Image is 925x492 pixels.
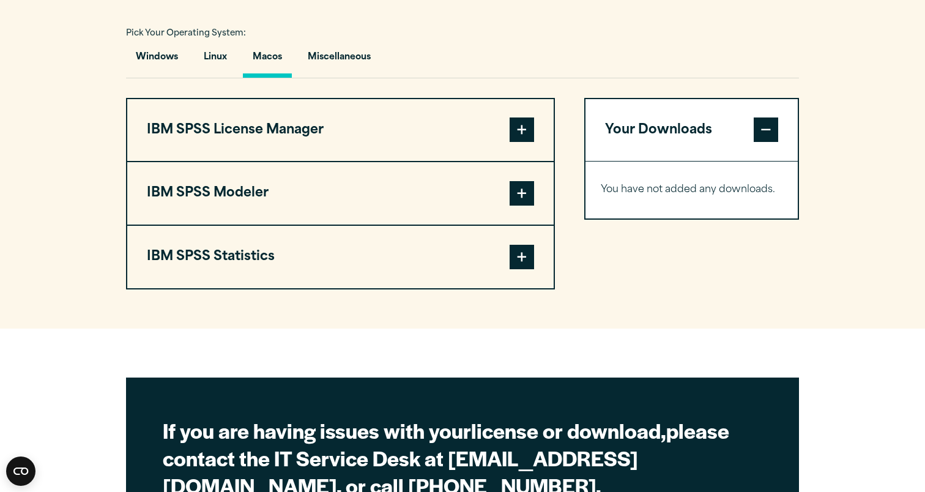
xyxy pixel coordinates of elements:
button: IBM SPSS Statistics [127,226,554,288]
div: Your Downloads [585,161,798,218]
button: IBM SPSS License Manager [127,99,554,162]
button: IBM SPSS Modeler [127,162,554,225]
span: Pick Your Operating System: [126,29,246,37]
button: Open CMP widget [6,457,35,486]
p: You have not added any downloads. [601,181,782,199]
button: Your Downloads [585,99,798,162]
button: Miscellaneous [298,43,381,78]
button: Macos [243,43,292,78]
strong: license or download, [471,416,666,445]
button: Windows [126,43,188,78]
button: Linux [194,43,237,78]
